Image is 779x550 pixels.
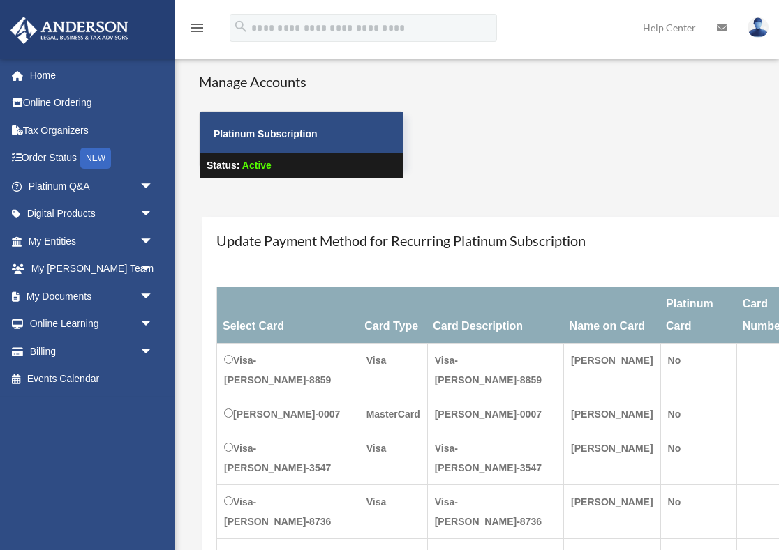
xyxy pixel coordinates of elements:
td: Visa [359,344,427,397]
span: arrow_drop_down [140,227,168,256]
i: search [233,19,248,34]
td: Visa [359,431,427,485]
a: Tax Organizers [10,116,175,144]
span: arrow_drop_down [140,172,168,201]
td: [PERSON_NAME] [564,344,660,397]
td: Visa-[PERSON_NAME]-8859 [217,344,359,397]
i: menu [188,20,205,36]
a: Digital Productsarrow_drop_down [10,200,175,228]
th: Select Card [217,287,359,344]
span: arrow_drop_down [140,310,168,339]
span: arrow_drop_down [140,282,168,311]
td: Visa-[PERSON_NAME]-3547 [427,431,563,485]
span: arrow_drop_down [140,200,168,229]
td: MasterCard [359,397,427,431]
a: Billingarrow_drop_down [10,337,175,365]
img: Anderson Advisors Platinum Portal [6,17,133,44]
span: Active [242,160,272,171]
a: My Documentsarrow_drop_down [10,282,175,310]
div: NEW [80,148,111,169]
td: Visa-[PERSON_NAME]-8859 [427,344,563,397]
a: Order StatusNEW [10,144,175,173]
th: Card Type [359,287,427,344]
a: My [PERSON_NAME] Teamarrow_drop_down [10,255,175,283]
th: Card Description [427,287,563,344]
a: Home [10,61,175,89]
td: [PERSON_NAME]-0007 [427,397,563,431]
a: Events Calendar [10,365,175,393]
td: Visa-[PERSON_NAME]-8736 [217,485,359,539]
td: Visa-[PERSON_NAME]-8736 [427,485,563,539]
span: arrow_drop_down [140,255,168,284]
img: User Pic [748,17,769,38]
td: Visa-[PERSON_NAME]-3547 [217,431,359,485]
span: arrow_drop_down [140,337,168,366]
a: Online Ordering [10,89,175,117]
a: Online Learningarrow_drop_down [10,310,175,338]
td: No [660,431,737,485]
a: Platinum Q&Aarrow_drop_down [10,172,175,200]
td: No [660,344,737,397]
strong: Platinum Subscription [214,128,318,139]
td: [PERSON_NAME] [564,485,660,539]
th: Name on Card [564,287,660,344]
h4: Manage Accounts [199,72,403,91]
a: My Entitiesarrow_drop_down [10,227,175,255]
th: Platinum Card [660,287,737,344]
td: [PERSON_NAME] [564,397,660,431]
td: [PERSON_NAME]-0007 [217,397,359,431]
td: Visa [359,485,427,539]
strong: Status: [207,160,239,171]
td: No [660,397,737,431]
td: [PERSON_NAME] [564,431,660,485]
td: No [660,485,737,539]
a: menu [188,24,205,36]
